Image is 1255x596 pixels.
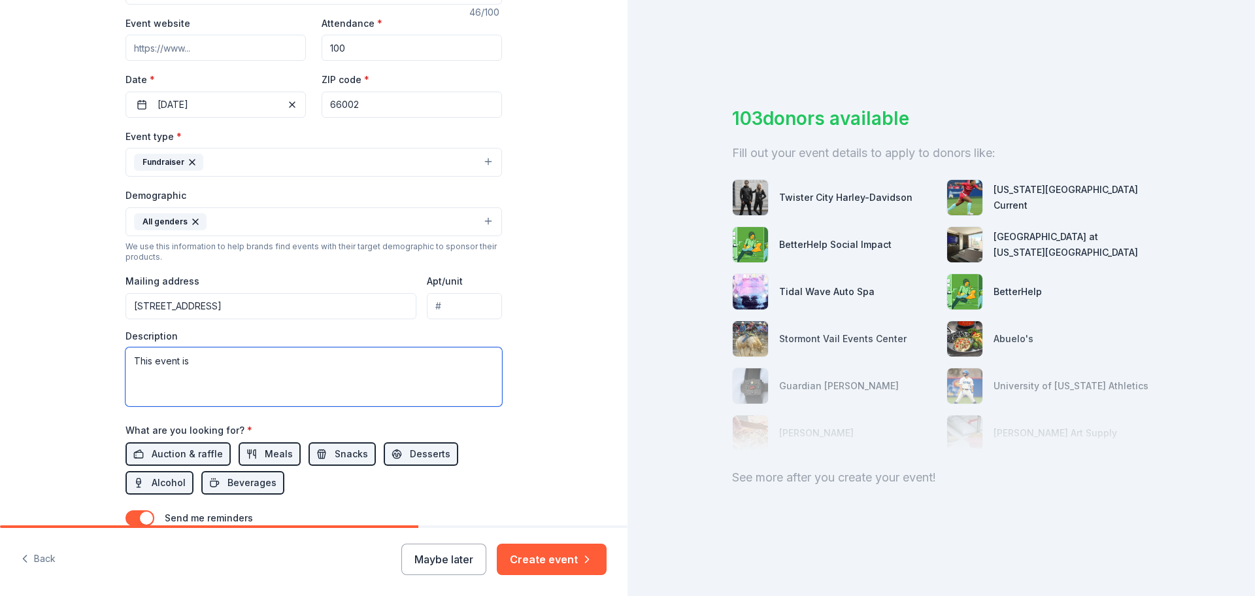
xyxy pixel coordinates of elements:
label: Demographic [125,189,186,202]
input: 12345 (U.S. only) [322,92,502,118]
img: photo for Tidal Wave Auto Spa [733,274,768,309]
img: photo for Kansas City Current [947,180,982,215]
div: We use this information to help brands find events with their target demographic to sponsor their... [125,241,502,262]
button: Beverages [201,471,284,495]
button: Back [21,546,56,573]
input: https://www... [125,35,306,61]
img: photo for Twister City Harley-Davidson [733,180,768,215]
div: All genders [134,213,207,230]
span: Beverages [227,475,276,491]
span: Desserts [410,446,450,462]
div: Tidal Wave Auto Spa [779,284,875,300]
label: Apt/unit [427,275,463,288]
div: 103 donors available [732,105,1150,132]
img: photo for BetterHelp [947,274,982,309]
label: Description [125,330,178,343]
div: [GEOGRAPHIC_DATA] at [US_STATE][GEOGRAPHIC_DATA] [994,229,1150,260]
button: Snacks [309,442,376,466]
input: Enter a US address [125,293,416,319]
div: 46 /100 [469,5,502,20]
div: BetterHelp Social Impact [779,237,892,253]
label: Date [125,73,306,86]
input: # [427,293,502,319]
label: Send me reminders [165,512,253,523]
textarea: This event is [125,347,502,406]
span: Snacks [335,446,368,462]
label: Attendance [322,17,382,30]
button: Auction & raffle [125,442,231,466]
button: Fundraiser [125,148,502,177]
span: Auction & raffle [152,446,223,462]
img: photo for BetterHelp Social Impact [733,227,768,262]
div: Twister City Harley-Davidson [779,190,912,205]
img: photo for Hollywood Casino at Kansas Speedway [947,227,982,262]
div: Fundraiser [134,154,203,171]
span: Alcohol [152,475,186,491]
div: Fill out your event details to apply to donors like: [732,143,1150,164]
button: Maybe later [401,544,486,575]
button: Desserts [384,442,458,466]
label: What are you looking for? [125,424,252,437]
button: All genders [125,207,502,236]
label: ZIP code [322,73,369,86]
button: Alcohol [125,471,193,495]
div: See more after you create your event! [732,467,1150,488]
button: [DATE] [125,92,306,118]
input: 20 [322,35,502,61]
label: Event type [125,130,182,143]
button: Create event [497,544,607,575]
div: BetterHelp [994,284,1042,300]
button: Meals [239,442,301,466]
label: Mailing address [125,275,199,288]
label: Event website [125,17,190,30]
div: [US_STATE][GEOGRAPHIC_DATA] Current [994,182,1150,213]
span: Meals [265,446,293,462]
